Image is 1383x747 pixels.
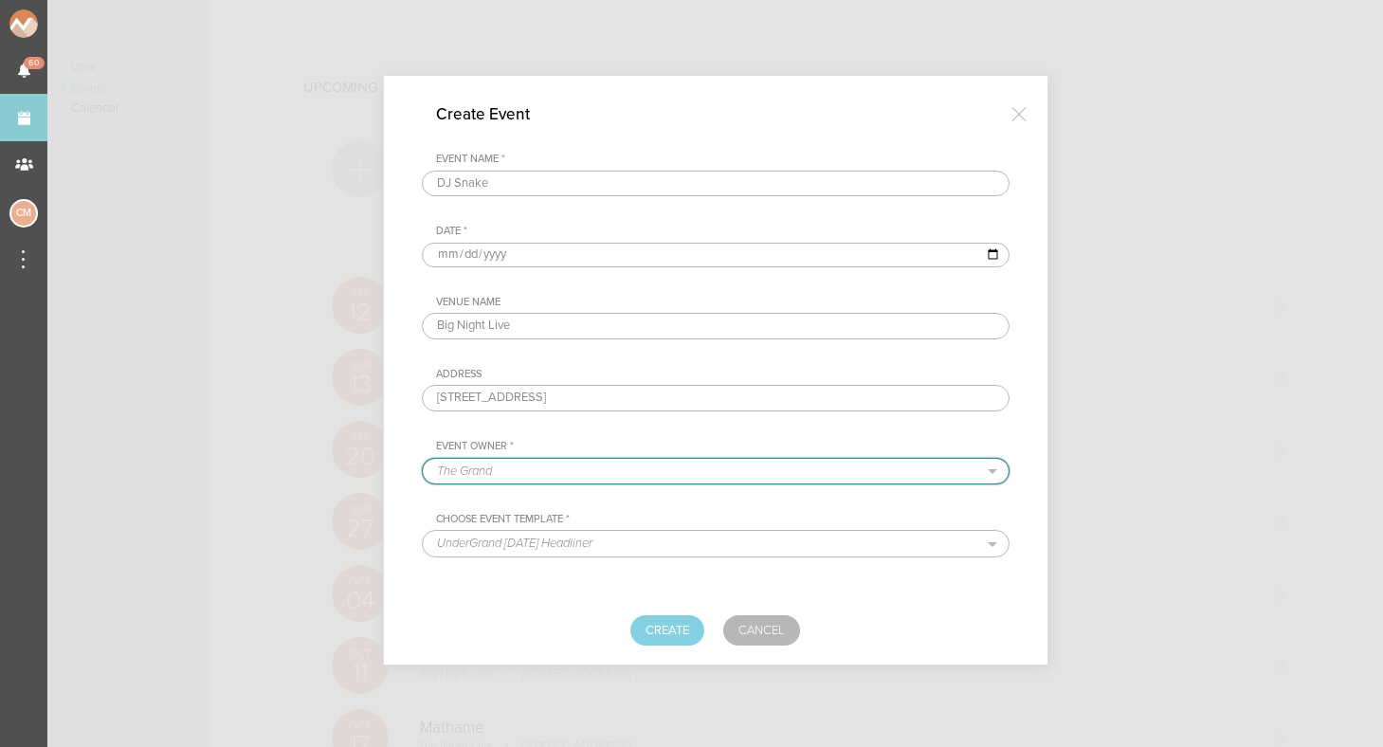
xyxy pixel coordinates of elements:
[436,368,1010,381] div: Address
[24,57,45,69] span: 60
[630,615,704,646] button: Create
[9,9,117,38] img: NOMAD
[436,296,1010,309] div: Venue Name
[436,153,1010,166] div: Event Name *
[9,199,38,228] div: Charlie McGinley
[436,440,1010,453] div: Event Owner *
[436,104,558,124] h4: Create Event
[723,615,800,646] a: Cancel
[436,513,1010,526] div: Choose Event Template *
[436,225,1010,238] div: Date *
